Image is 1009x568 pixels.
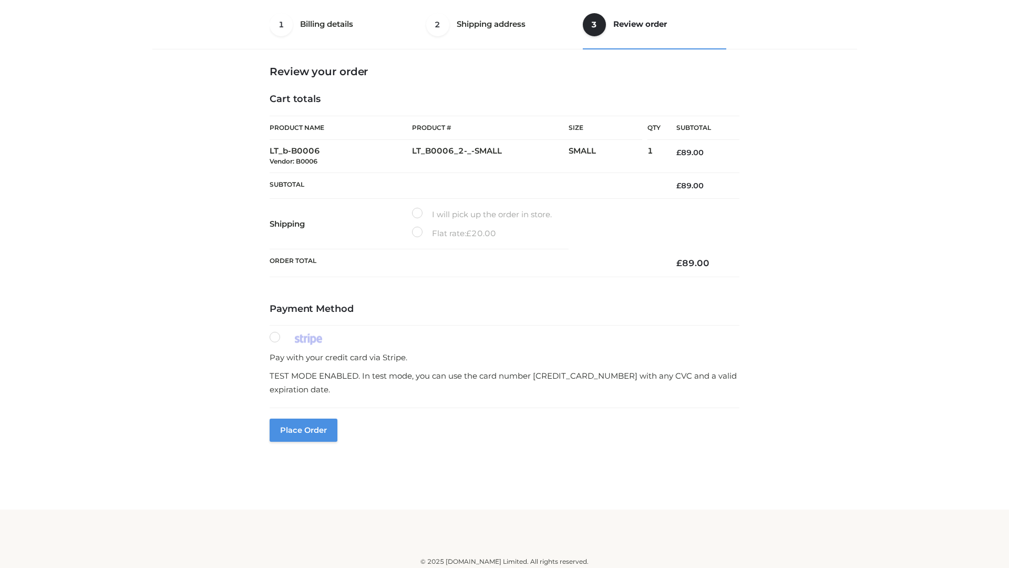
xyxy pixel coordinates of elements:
div: © 2025 [DOMAIN_NAME] Limited. All rights reserved. [156,556,853,567]
p: TEST MODE ENABLED. In test mode, you can use the card number [CREDIT_CARD_NUMBER] with any CVC an... [270,369,739,396]
th: Order Total [270,249,661,277]
h4: Payment Method [270,303,739,315]
span: £ [676,258,682,268]
th: Shipping [270,199,412,249]
td: LT_B0006_2-_-SMALL [412,140,569,173]
bdi: 89.00 [676,148,704,157]
h3: Review your order [270,65,739,78]
bdi: 20.00 [466,228,496,238]
th: Size [569,116,642,140]
th: Subtotal [661,116,739,140]
span: £ [676,181,681,190]
span: £ [676,148,681,157]
button: Place order [270,419,337,442]
th: Qty [647,116,661,140]
label: Flat rate: [412,227,496,240]
td: LT_b-B0006 [270,140,412,173]
label: I will pick up the order in store. [412,208,552,221]
th: Subtotal [270,173,661,198]
th: Product # [412,116,569,140]
bdi: 89.00 [676,181,704,190]
th: Product Name [270,116,412,140]
small: Vendor: B0006 [270,157,317,165]
td: 1 [647,140,661,173]
td: SMALL [569,140,647,173]
bdi: 89.00 [676,258,709,268]
p: Pay with your credit card via Stripe. [270,351,739,364]
h4: Cart totals [270,94,739,105]
span: £ [466,228,471,238]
